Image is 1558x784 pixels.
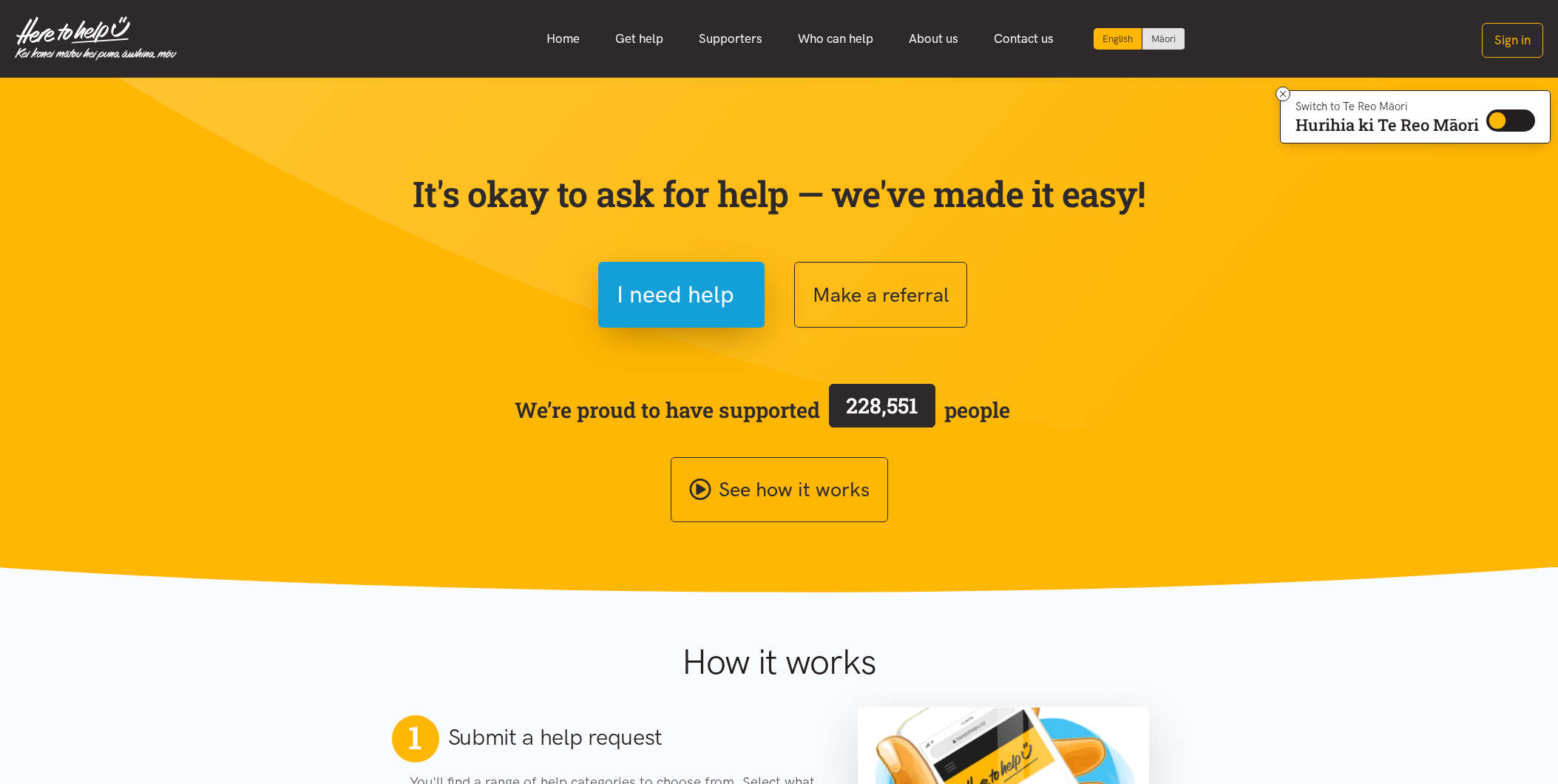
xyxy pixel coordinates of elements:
a: 228,551 [820,381,944,439]
h2: Submit a help request [448,722,663,753]
button: Sign in [1482,23,1543,58]
button: I need help [598,262,765,328]
span: 1 [408,718,421,757]
img: Home [15,16,177,61]
p: Hurihia ki Te Reo Māori [1295,118,1479,132]
div: Current language [1094,28,1142,50]
div: Language toggle [1094,28,1185,50]
a: Supporters [681,23,780,55]
a: Get help [597,23,681,55]
a: Who can help [780,23,891,55]
h1: How it works [538,641,1020,683]
button: Make a referral [794,262,967,328]
a: Switch to Te Reo Māori [1142,28,1185,50]
span: 228,551 [846,391,918,419]
a: See how it works [671,457,888,523]
a: Contact us [976,23,1071,55]
span: We’re proud to have supported people [515,381,1010,439]
span: I need help [617,276,734,314]
a: About us [891,23,976,55]
p: Switch to Te Reo Māori [1295,102,1479,111]
a: Home [529,23,597,55]
p: It's okay to ask for help — we've made it easy! [410,172,1149,215]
